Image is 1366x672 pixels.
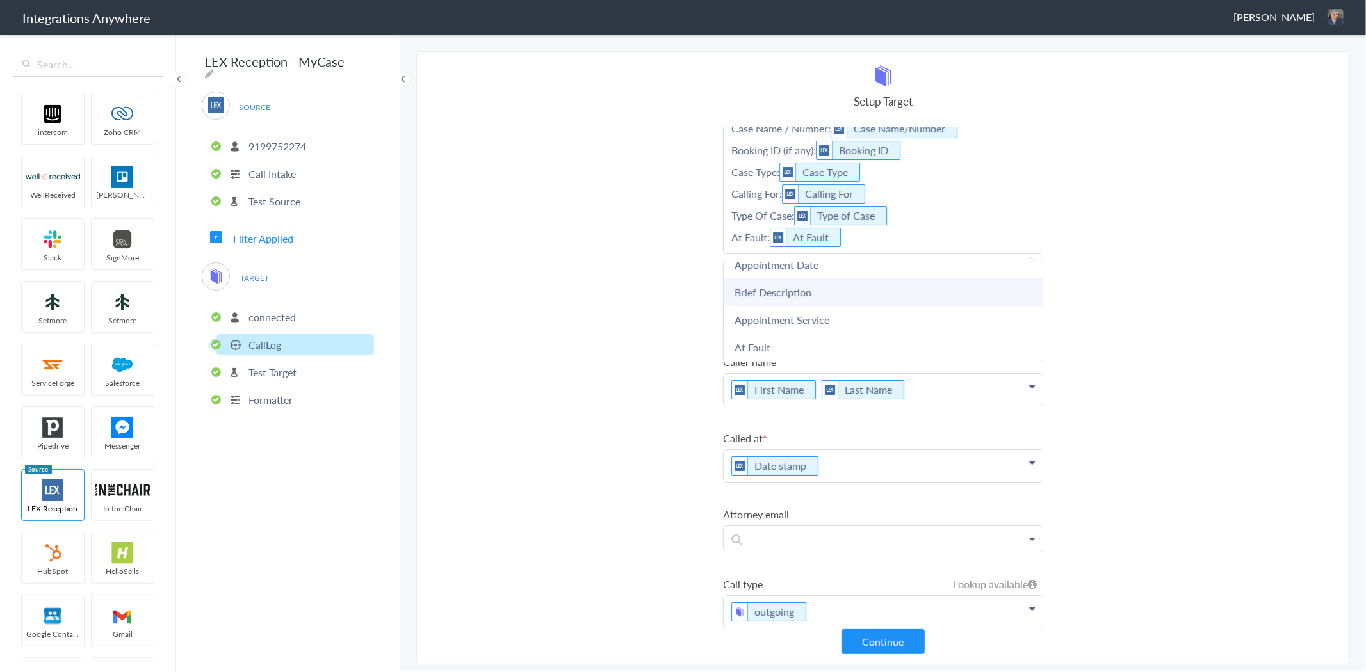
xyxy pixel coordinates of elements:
[817,208,875,223] a: Type of Case
[723,577,1043,591] label: Call type
[1233,10,1315,24] span: [PERSON_NAME]
[248,310,296,324] p: connected
[22,628,84,639] span: Google Contacts
[872,65,895,87] img: mycase-logo-new.svg
[724,361,1043,388] a: Call End Time
[92,628,154,639] span: Gmail
[26,417,80,438] img: pipedrive.png
[95,479,150,501] img: inch-logo.svg
[732,603,748,621] img: mycase-logo-new.svg
[724,251,1043,278] a: Appointment Date
[26,103,80,125] img: intercom-logo.svg
[208,97,224,113] img: lex-app-logo.svg
[92,315,154,326] span: Setmore
[95,354,150,376] img: salesforce-logo.svg
[92,252,154,263] span: SignMore
[754,458,806,473] a: Date stamp
[731,380,816,399] li: First Name
[22,378,84,388] span: ServiceForge
[802,164,848,179] a: Case Type
[208,268,224,284] img: mycase-logo-new.svg
[26,479,80,501] img: lex-app-logo.svg
[248,392,293,407] p: Formatter
[26,605,80,627] img: googleContact_logo.png
[1328,9,1344,25] img: 20220323-131827.jpg
[248,337,281,352] p: CallLog
[793,230,829,244] a: At Fault
[26,354,80,376] img: serviceforge-icon.png
[92,189,154,200] span: [PERSON_NAME]
[783,185,799,203] img: lex-app-logo.svg
[13,52,163,77] input: Search...
[723,507,1043,522] label: Attorney email
[95,103,150,125] img: zoho-logo.svg
[780,163,796,181] img: lex-app-logo.svg
[95,228,150,250] img: signmore-logo.png
[233,231,293,246] span: Filter Applied
[92,378,154,388] span: Salesforce
[732,457,748,475] img: lex-app-logo.svg
[22,315,84,326] span: Setmore
[95,166,150,188] img: trello.png
[822,381,838,399] img: lex-app-logo.svg
[770,228,786,246] img: lex-app-logo.svg
[795,207,811,225] img: lex-app-logo.svg
[854,121,945,136] a: Case Name/Number
[95,542,150,564] img: hs-app-logo.svg
[92,440,154,451] span: Messenger
[954,577,1037,591] h6: Lookup available
[248,139,306,154] p: 9199752274
[723,355,1043,369] label: Caller name
[248,194,300,209] p: Test Source
[22,440,84,451] span: Pipedrive
[92,503,154,514] span: In the Chair
[805,186,853,201] a: Calling For
[231,269,279,287] span: TARGET
[724,278,1043,306] a: Brief Description
[842,629,925,654] button: Continue
[95,605,150,627] img: gmail-logo.svg
[95,417,150,438] img: FBM.png
[231,99,279,116] span: SOURCE
[724,76,1043,253] p: Brief Description: Message: Case Name / Number: Booking ID (if any): Case Type: Calling For: Type...
[22,127,84,138] span: intercom
[22,503,84,514] span: LEX Reception
[26,228,80,250] img: slack-logo.svg
[22,189,84,200] span: WellReceived
[724,333,1043,361] a: At Fault
[248,166,296,181] p: Call Intake
[732,381,748,399] img: lex-app-logo.svg
[26,291,80,313] img: setmoreNew.jpg
[831,120,847,138] img: lex-app-logo.svg
[839,143,888,157] a: Booking ID
[92,566,154,577] span: HelloSells
[822,380,904,399] li: Last Name
[248,365,297,380] p: Test Target
[723,93,1043,109] h4: Setup Target
[95,291,150,313] img: setmoreNew.jpg
[817,141,833,159] img: lex-app-logo.svg
[22,252,84,263] span: Slack
[754,604,794,619] a: outgoing
[724,306,1043,333] a: Appointment Service
[22,9,150,27] h1: Integrations Anywhere
[723,431,1043,445] label: Called at
[92,127,154,138] span: Zoho CRM
[26,542,80,564] img: hubspot-logo.svg
[26,166,80,188] img: wr-logo.svg
[22,566,84,577] span: HubSpot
